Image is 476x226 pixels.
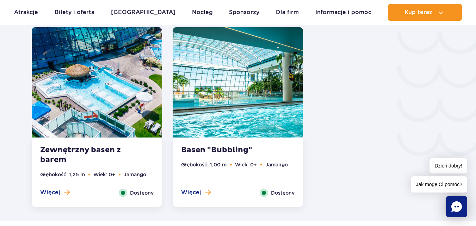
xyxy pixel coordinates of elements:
img: Basen Bubbling [173,27,303,138]
a: Dla firm [276,4,299,21]
a: Informacje i pomoc [315,4,371,21]
span: Dostępny [130,189,154,197]
a: Nocleg [192,4,213,21]
div: Chat [446,196,467,217]
li: Głębokość: 1,25 m [40,171,85,178]
a: [GEOGRAPHIC_DATA] [111,4,175,21]
span: Kup teraz [404,9,432,16]
a: Sponsorzy [229,4,259,21]
li: Jamango [124,171,146,178]
img: Zewnętrzny basen z barem [32,27,162,138]
strong: Zewnętrzny basen z barem [40,145,125,165]
button: Więcej [181,189,211,196]
li: Wiek: 0+ [235,161,257,169]
span: Więcej [181,189,201,196]
li: Głębokość: 1,00 m [181,161,227,169]
a: Atrakcje [14,4,38,21]
button: Więcej [40,189,70,196]
span: Jak mogę Ci pomóc? [411,176,467,193]
button: Kup teraz [388,4,462,21]
span: Więcej [40,189,60,196]
span: Dostępny [271,189,295,197]
li: Jamango [265,161,288,169]
span: Dzień dobry! [429,158,467,173]
a: Bilety i oferta [55,4,94,21]
li: Wiek: 0+ [93,171,115,178]
strong: Basen "Bubbling" [181,145,266,155]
